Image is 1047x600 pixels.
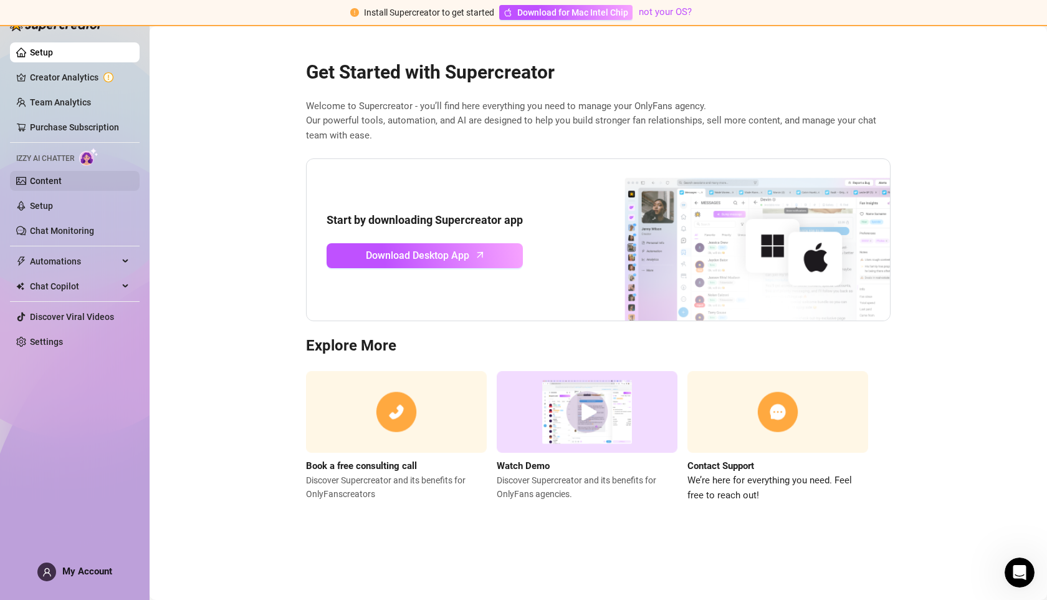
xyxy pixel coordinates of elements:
[504,8,512,17] span: apple
[350,8,359,17] span: exclamation-circle
[687,371,868,453] img: contact support
[639,6,692,17] a: not your OS?
[16,153,74,165] span: Izzy AI Chatter
[30,226,94,236] a: Chat Monitoring
[366,248,469,263] span: Download Desktop App
[306,371,487,453] img: consulting call
[1005,558,1035,588] iframe: Intercom live chat
[30,276,118,296] span: Chat Copilot
[30,122,119,132] a: Purchase Subscription
[497,460,550,472] strong: Watch Demo
[306,473,487,501] span: Discover Supercreator and its benefits for OnlyFans creators
[497,371,677,453] img: supercreator demo
[687,473,868,503] span: We’re here for everything you need. Feel free to reach out!
[79,148,98,166] img: AI Chatter
[30,47,53,57] a: Setup
[473,248,487,262] span: arrow-up
[306,460,417,472] strong: Book a free consulting call
[306,99,891,143] span: Welcome to Supercreator - you’ll find here everything you need to manage your OnlyFans agency. Ou...
[30,176,62,186] a: Content
[30,67,130,87] a: Creator Analytics exclamation-circle
[16,256,26,266] span: thunderbolt
[30,201,53,211] a: Setup
[687,460,754,472] strong: Contact Support
[499,5,633,20] a: Download for Mac Intel Chip
[306,371,487,503] a: Book a free consulting callDiscover Supercreator and its benefits for OnlyFanscreators
[517,6,628,19] span: Download for Mac Intel Chip
[30,337,63,347] a: Settings
[30,97,91,107] a: Team Analytics
[497,371,677,503] a: Watch DemoDiscover Supercreator and its benefits for OnlyFans agencies.
[306,336,891,356] h3: Explore More
[62,566,112,577] span: My Account
[327,243,523,268] a: Download Desktop Apparrow-up
[42,568,52,577] span: user
[16,282,24,291] img: Chat Copilot
[30,251,118,271] span: Automations
[578,159,890,321] img: download app
[497,473,677,501] span: Discover Supercreator and its benefits for OnlyFans agencies.
[364,7,494,17] span: Install Supercreator to get started
[306,60,891,84] h2: Get Started with Supercreator
[327,213,523,226] strong: Start by downloading Supercreator app
[30,312,114,322] a: Discover Viral Videos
